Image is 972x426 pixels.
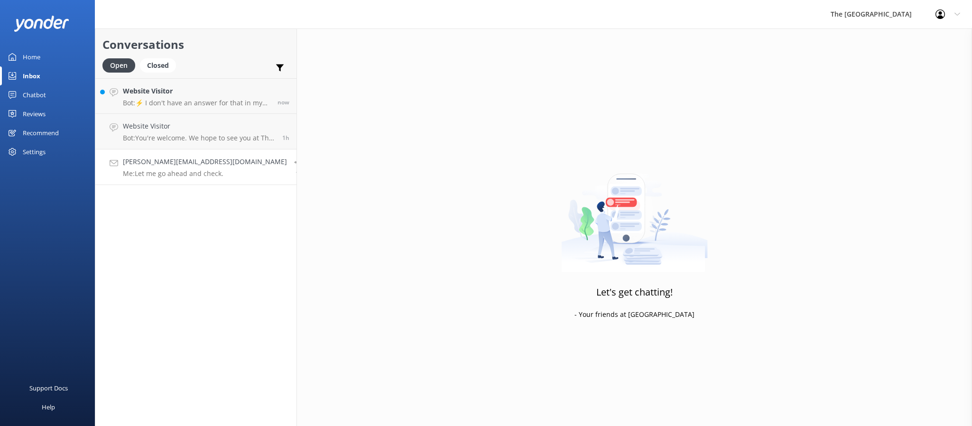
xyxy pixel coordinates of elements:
[296,169,303,177] span: 04:15pm 11-Aug-2025 (UTC -10:00) Pacific/Honolulu
[102,36,289,54] h2: Conversations
[95,149,296,185] a: [PERSON_NAME][EMAIL_ADDRESS][DOMAIN_NAME]Me:Let me go ahead and check.1h
[23,142,46,161] div: Settings
[561,154,708,272] img: artwork of a man stealing a conversation from at giant smartphone
[123,86,270,96] h4: Website Visitor
[95,78,296,114] a: Website VisitorBot:⚡ I don't have an answer for that in my knowledge base. Please try and rephras...
[140,58,176,73] div: Closed
[95,114,296,149] a: Website VisitorBot:You're welcome. We hope to see you at The [GEOGRAPHIC_DATA] soon!1h
[123,99,270,107] p: Bot: ⚡ I don't have an answer for that in my knowledge base. Please try and rephrase your questio...
[14,16,69,31] img: yonder-white-logo.png
[102,60,140,70] a: Open
[23,66,40,85] div: Inbox
[123,121,275,131] h4: Website Visitor
[278,98,289,106] span: 05:51pm 11-Aug-2025 (UTC -10:00) Pacific/Honolulu
[123,134,275,142] p: Bot: You're welcome. We hope to see you at The [GEOGRAPHIC_DATA] soon!
[282,134,289,142] span: 04:17pm 11-Aug-2025 (UTC -10:00) Pacific/Honolulu
[23,123,59,142] div: Recommend
[42,398,55,417] div: Help
[23,104,46,123] div: Reviews
[123,169,287,178] p: Me: Let me go ahead and check.
[23,85,46,104] div: Chatbot
[140,60,181,70] a: Closed
[29,379,68,398] div: Support Docs
[574,309,694,320] p: - Your friends at [GEOGRAPHIC_DATA]
[23,47,40,66] div: Home
[102,58,135,73] div: Open
[596,285,673,300] h3: Let's get chatting!
[123,157,287,167] h4: [PERSON_NAME][EMAIL_ADDRESS][DOMAIN_NAME]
